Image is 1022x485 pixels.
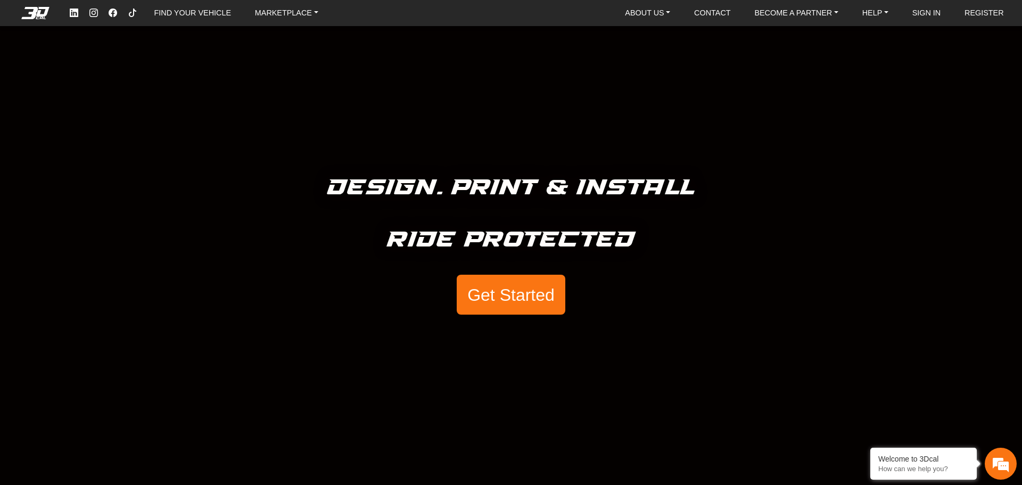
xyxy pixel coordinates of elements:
[621,5,674,21] a: ABOUT US
[457,275,565,315] button: Get Started
[878,455,969,463] div: Welcome to 3Dcal
[150,5,235,21] a: FIND YOUR VEHICLE
[908,5,945,21] a: SIGN IN
[251,5,323,21] a: MARKETPLACE
[387,223,636,258] h5: Ride Protected
[858,5,893,21] a: HELP
[690,5,735,21] a: CONTACT
[327,170,695,205] h5: Design. Print & Install
[878,465,969,473] p: How can we help you?
[960,5,1008,21] a: REGISTER
[750,5,842,21] a: BECOME A PARTNER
